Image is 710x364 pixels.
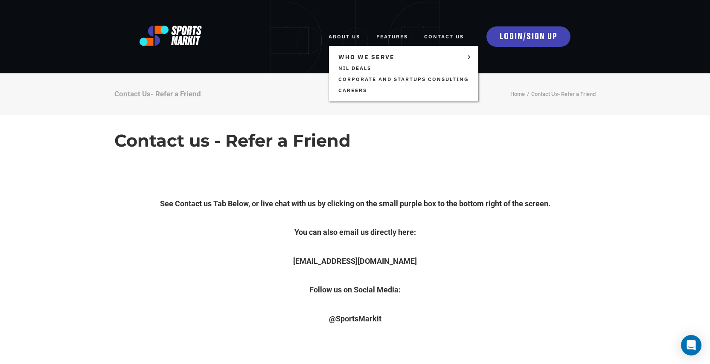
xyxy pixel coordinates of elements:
a: [EMAIL_ADDRESS][DOMAIN_NAME] [293,257,417,266]
a: LOGIN/SIGN UP [486,26,570,47]
a: WHO WE SERVE [335,52,472,63]
a: @SportsMarkit [329,314,381,323]
a: Corporate and Startups Consulting [335,74,472,85]
a: Careers [335,85,472,96]
a: NIL Deals [335,63,472,74]
a: Home [510,91,525,97]
img: logo [140,26,202,46]
li: Contact Us- Refer a Friend [525,90,596,99]
a: FEATURES [376,27,408,46]
a: Contact Us [424,27,464,46]
div: Open Intercom Messenger [681,335,701,355]
strong: See Contact us Tab Below, or live chat with us by clicking on the small purple box to the bottom ... [160,199,550,208]
a: ABOUT US [329,27,360,46]
strong: Follow us on Social Media: [309,285,401,294]
strong: You can also email us directly here: [294,228,416,237]
span: Contact us - Refer a Friend [114,130,351,151]
div: Contact Us- Refer a Friend [114,89,201,98]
